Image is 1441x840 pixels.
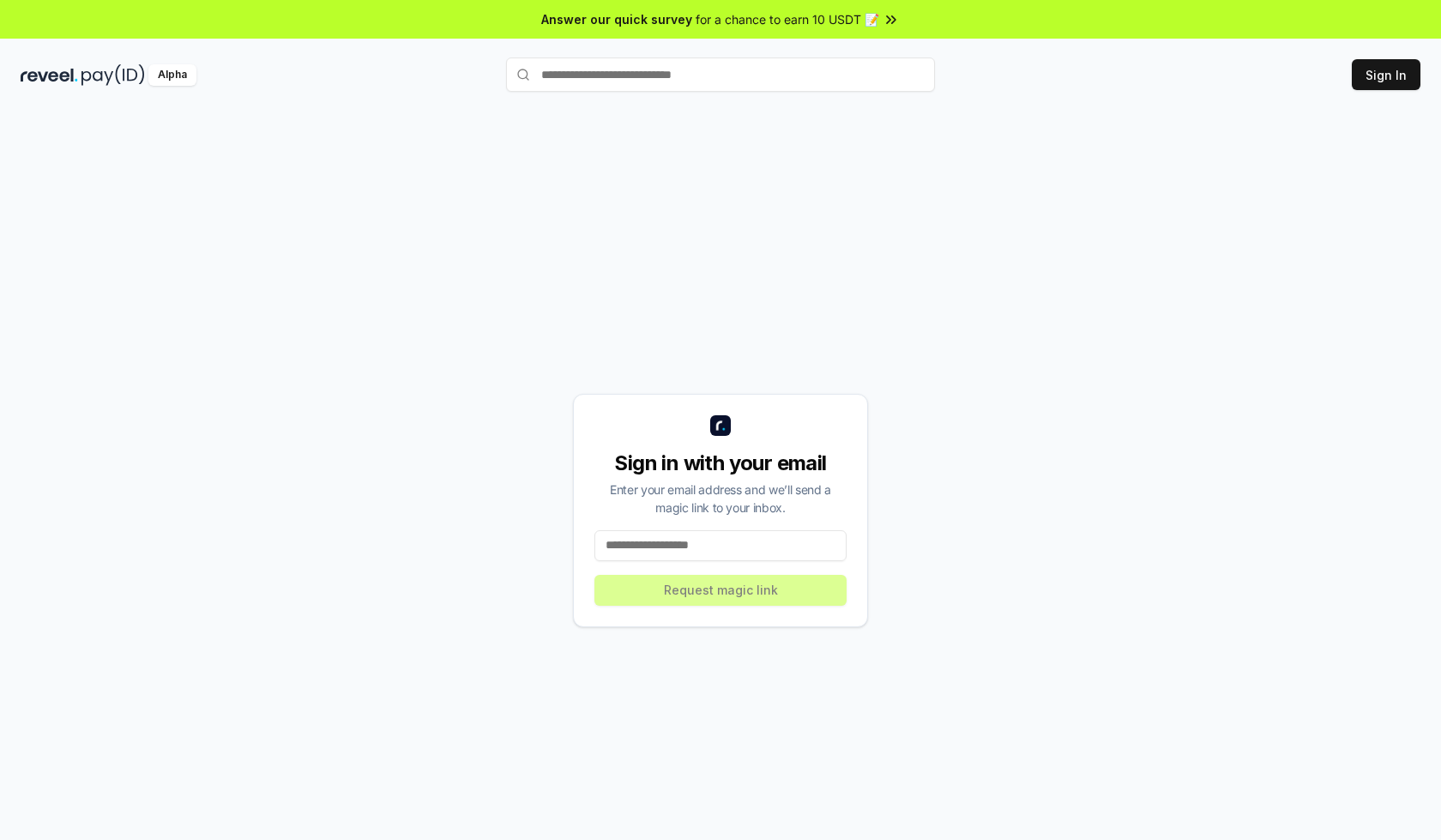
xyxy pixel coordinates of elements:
[81,64,145,86] img: pay_id
[1352,59,1420,90] button: Sign In
[148,64,196,86] div: Alpha
[541,10,692,28] span: Answer our quick survey
[696,10,879,28] span: for a chance to earn 10 USDT 📝
[594,480,847,517] div: Enter your email address and we’ll send a magic link to your inbox.
[710,415,731,436] img: logo_small
[21,64,78,86] img: reveel_dark
[594,450,847,477] div: Sign in with your email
